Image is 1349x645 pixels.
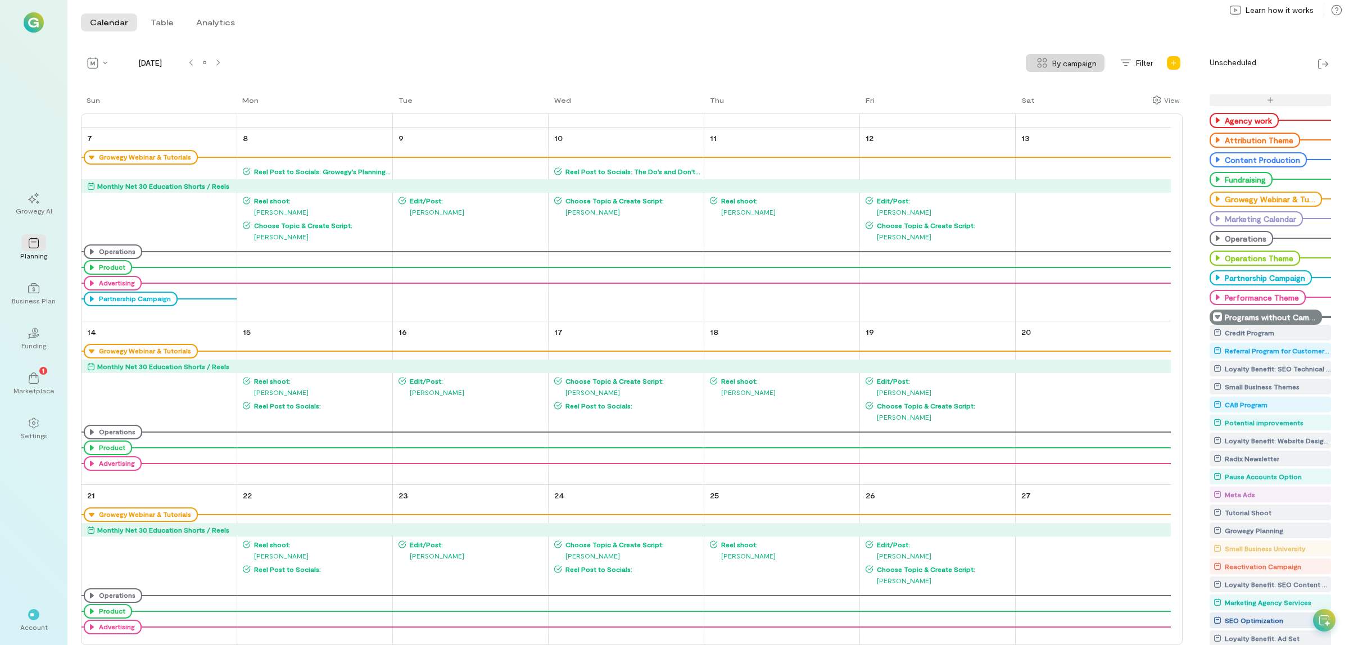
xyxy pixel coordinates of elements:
div: Advertising [84,620,142,634]
div: Mon [242,96,259,105]
span: Edit/Post: [406,376,547,385]
div: Thu [710,96,724,105]
span: Learn how it works [1246,4,1314,16]
span: [DATE] [116,57,184,69]
div: Growegy Webinar & Tutorials [1210,192,1322,207]
div: Business Plan [12,296,56,305]
div: [PERSON_NAME] [554,550,703,561]
div: [PERSON_NAME] [243,206,391,217]
span: 1 [42,365,44,375]
div: [PERSON_NAME] [243,387,391,398]
div: Performance Theme [1210,290,1306,305]
div: Tutorial Shoot [1225,507,1271,518]
span: Reel shoot: [251,540,391,549]
span: Edit/Post: [873,196,1014,205]
a: Saturday [1016,94,1037,113]
span: Reel Post to Socials: Growegy's Planning Feature - Your Business Management and Marketing Tool [251,167,391,176]
td: September 7, 2025 [82,128,237,321]
a: September 11, 2025 [708,130,719,146]
div: Marketing Calendar [1210,211,1303,226]
div: Content Production [1210,152,1307,167]
a: September 17, 2025 [552,324,565,340]
a: Wednesday [549,94,573,113]
div: [PERSON_NAME] [243,231,391,242]
div: Advertising [84,456,142,471]
a: September 12, 2025 [863,130,876,146]
a: Growegy AI [13,184,54,224]
span: By campaign [1052,57,1097,69]
a: September 18, 2025 [708,324,721,340]
span: Reel shoot: [251,376,391,385]
div: Operations [96,247,135,256]
a: Marketplace [13,364,54,404]
a: Business Plan [13,274,54,314]
a: September 19, 2025 [863,324,876,340]
td: September 10, 2025 [549,128,704,321]
div: Pause Accounts Option [1225,471,1302,482]
div: Operations [1222,234,1266,243]
div: Programs without Campaigns [1222,312,1315,322]
span: Reel Post to Socials: [562,565,703,574]
div: Growegy Webinar & Tutorials [84,344,198,358]
div: Add new program [1165,54,1183,72]
a: September 25, 2025 [708,487,721,503]
a: September 15, 2025 [241,324,253,340]
a: September 13, 2025 [1019,130,1032,146]
div: [PERSON_NAME] [710,387,858,398]
div: Small Business Themes [1225,381,1300,392]
a: September 10, 2025 [552,130,565,146]
span: Edit/Post: [406,540,547,549]
div: [PERSON_NAME] [710,550,858,561]
div: Product [84,604,132,619]
span: Choose Topic & Create Script: [873,565,1014,574]
td: September 14, 2025 [82,321,237,485]
div: Fundraising [1222,175,1266,184]
a: Sunday [81,94,102,113]
div: Planning [20,251,47,260]
div: Meta Ads [1225,489,1255,500]
div: Product [96,263,125,272]
div: Operations [84,425,142,439]
span: Choose Topic & Create Script: [251,221,391,230]
div: Product [84,440,132,455]
div: Partnership Campaign [1222,273,1305,283]
span: Reel shoot: [718,376,858,385]
button: Calendar [81,13,137,31]
span: Reel Post to Socials: [562,401,703,410]
a: Settings [13,408,54,449]
span: Reel shoot: [718,196,858,205]
div: Growegy Webinar & Tutorials [96,510,191,519]
div: Growegy Webinar & Tutorials [96,347,191,356]
div: Operations [1210,231,1273,246]
div: Advertising [96,623,135,632]
td: September 8, 2025 [237,128,393,321]
div: Content Production [1222,155,1300,165]
button: Table [142,13,183,31]
div: Operations [96,591,135,600]
span: Reel shoot: [718,540,858,549]
span: Reel Post to Socials: The Do's and Don'ts of Customer Engagement [562,167,703,176]
div: Growegy Planning [1225,525,1283,536]
span: Choose Topic & Create Script: [562,376,703,385]
div: Product [96,607,125,616]
div: Growegy Webinar & Tutorials [1222,194,1315,204]
div: Growegy AI [16,206,52,215]
div: Credit Program [1225,327,1274,338]
div: Account [20,623,48,632]
span: Reel Post to Socials: [251,401,391,410]
div: Monthly Net 30 Education Shorts / Reels [97,361,229,372]
div: Wed [554,96,571,105]
div: Partnership Campaign [1210,270,1312,285]
div: Small Business University [1225,543,1306,554]
div: Programs without Campaigns [1210,310,1322,325]
div: Partnership Campaign [84,292,178,306]
div: [PERSON_NAME] [399,206,547,217]
a: September 27, 2025 [1019,487,1033,503]
div: Radix Newsletter [1225,453,1279,464]
div: Attribution Theme [1210,133,1300,148]
span: Choose Topic & Create Script: [562,196,703,205]
div: [PERSON_NAME] [866,575,1014,586]
div: [PERSON_NAME] [554,387,703,398]
a: September 14, 2025 [85,324,98,340]
div: Growegy Webinar & Tutorials [84,150,198,165]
